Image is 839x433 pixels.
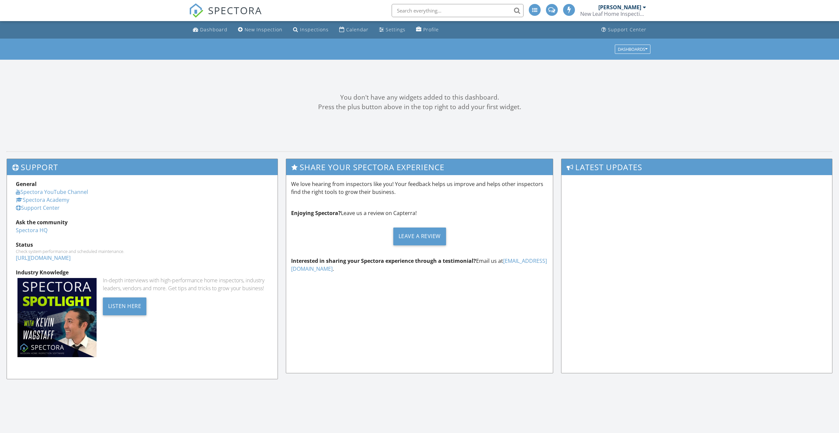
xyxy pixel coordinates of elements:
strong: Interested in sharing your Spectora experience through a testimonial? [291,257,476,264]
h3: Latest Updates [561,159,832,175]
div: Inspections [300,26,329,33]
div: Dashboard [200,26,227,33]
img: Spectoraspolightmain [17,278,97,357]
div: Settings [386,26,405,33]
div: Calendar [346,26,369,33]
a: Leave a Review [291,222,548,250]
a: Spectora HQ [16,227,47,234]
div: Check system performance and scheduled maintenance. [16,249,269,254]
h3: Support [7,159,278,175]
div: In-depth interviews with high-performance home inspectors, industry leaders, vendors and more. Ge... [103,276,269,292]
a: Spectora YouTube Channel [16,188,88,196]
div: Support Center [608,26,646,33]
div: Ask the community [16,218,269,226]
div: Leave a Review [393,228,446,245]
a: Settings [376,24,408,36]
div: Industry Knowledge [16,268,269,276]
div: New Inspection [245,26,283,33]
div: Listen Here [103,297,147,315]
input: Search everything... [392,4,524,17]
p: Email us at . [291,257,548,273]
a: Support Center [16,204,60,211]
a: Support Center [599,24,649,36]
a: Listen Here [103,302,147,309]
a: Calendar [337,24,371,36]
p: We love hearing from inspectors like you! Your feedback helps us improve and helps other inspecto... [291,180,548,196]
button: Dashboards [615,45,650,54]
a: Profile [413,24,441,36]
a: New Inspection [235,24,285,36]
div: Dashboards [618,47,647,51]
a: Dashboard [190,24,230,36]
div: Profile [423,26,439,33]
a: Spectora Academy [16,196,69,203]
div: [PERSON_NAME] [598,4,641,11]
p: Leave us a review on Capterra! [291,209,548,217]
div: You don't have any widgets added to this dashboard. [7,93,832,102]
div: Status [16,241,269,249]
img: The Best Home Inspection Software - Spectora [189,3,203,18]
strong: General [16,180,37,188]
span: SPECTORA [208,3,262,17]
a: [EMAIL_ADDRESS][DOMAIN_NAME] [291,257,547,272]
div: Press the plus button above in the top right to add your first widget. [7,102,832,112]
strong: Enjoying Spectora? [291,209,341,217]
div: New Leaf Home Inspections [580,11,646,17]
a: SPECTORA [189,9,262,23]
a: Inspections [290,24,331,36]
h3: Share Your Spectora Experience [286,159,553,175]
a: [URL][DOMAIN_NAME] [16,254,71,262]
